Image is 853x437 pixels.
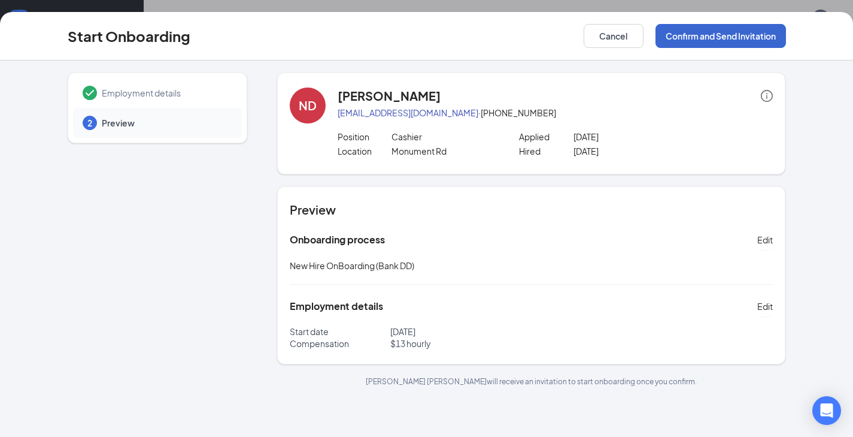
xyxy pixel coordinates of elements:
[338,107,478,118] a: [EMAIL_ADDRESS][DOMAIN_NAME]
[290,300,383,313] h5: Employment details
[87,117,92,129] span: 2
[573,145,682,157] p: [DATE]
[338,131,392,143] p: Position
[391,145,500,157] p: Monument Rd
[391,131,500,143] p: Cashier
[757,297,773,316] button: Edit
[290,260,414,271] span: New Hire OnBoarding (Bank DD)
[519,145,573,157] p: Hired
[757,300,773,312] span: Edit
[757,230,773,249] button: Edit
[390,337,532,349] p: $ 13 hourly
[290,326,390,337] p: Start date
[102,87,230,99] span: Employment details
[584,24,643,48] button: Cancel
[573,131,682,143] p: [DATE]
[757,234,773,246] span: Edit
[290,337,390,349] p: Compensation
[277,376,786,387] p: [PERSON_NAME] [PERSON_NAME] will receive an invitation to start onboarding once you confirm.
[761,90,773,102] span: info-circle
[290,201,773,218] h4: Preview
[338,145,392,157] p: Location
[655,24,786,48] button: Confirm and Send Invitation
[519,131,573,143] p: Applied
[290,233,385,246] h5: Onboarding process
[68,26,190,46] h3: Start Onboarding
[102,117,230,129] span: Preview
[83,86,97,100] svg: Checkmark
[338,88,441,104] h4: [PERSON_NAME]
[812,396,841,425] div: Open Intercom Messenger
[299,97,317,114] div: ND
[338,107,773,119] p: · [PHONE_NUMBER]
[390,326,532,337] p: [DATE]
